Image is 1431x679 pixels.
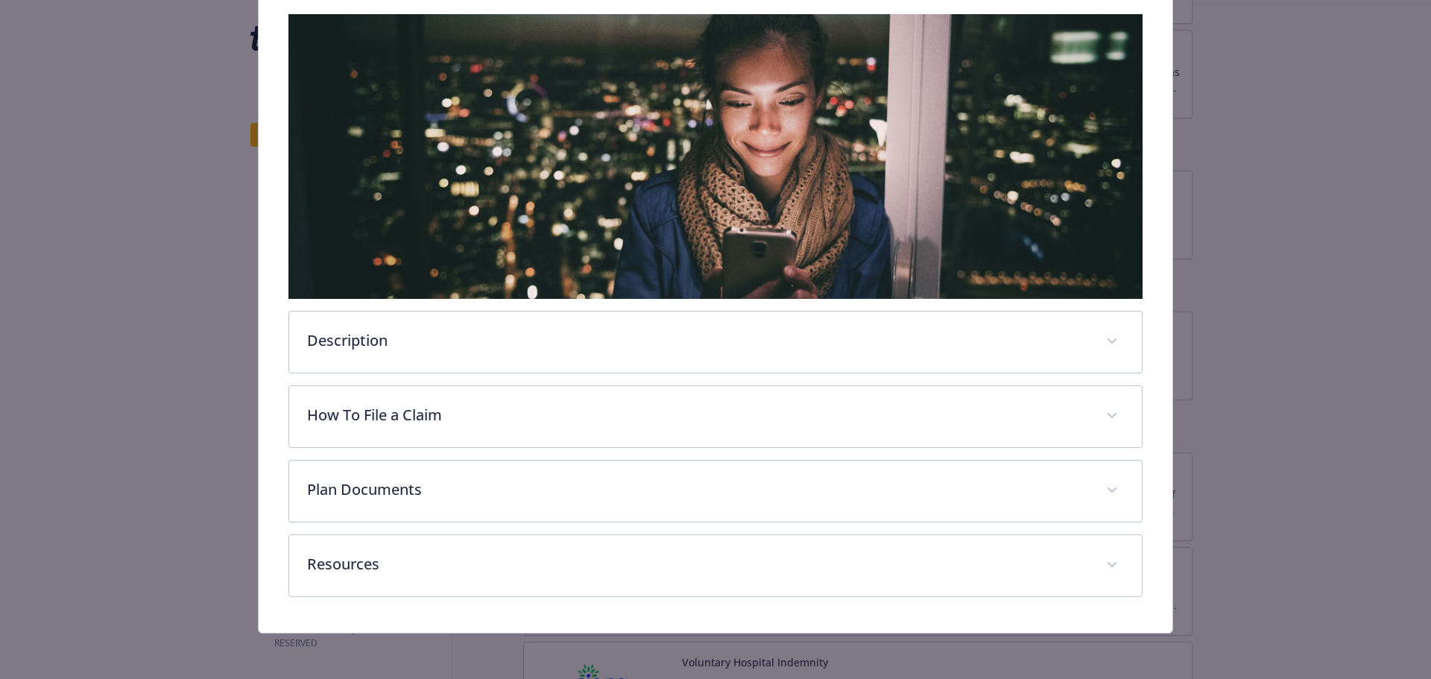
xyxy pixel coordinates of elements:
[307,479,1089,501] p: Plan Documents
[289,312,1143,373] div: Description
[307,329,1089,352] p: Description
[288,14,1143,299] img: banner
[289,461,1143,522] div: Plan Documents
[289,386,1143,447] div: How To File a Claim
[307,553,1089,575] p: Resources
[307,404,1089,426] p: How To File a Claim
[289,535,1143,596] div: Resources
